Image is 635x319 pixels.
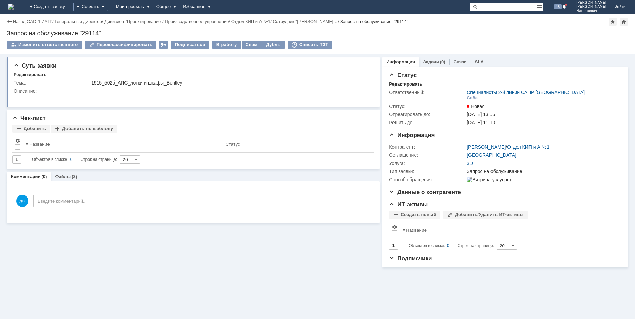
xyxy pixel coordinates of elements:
[165,19,231,24] div: /
[55,174,71,179] a: Файлы
[440,59,445,64] div: (0)
[273,19,338,24] a: Сотрудник "[PERSON_NAME]…
[389,112,465,117] div: Отреагировать до:
[467,144,549,150] div: /
[91,80,369,86] div: 1915_502б_АПС_лотки и шкафы_Bentley
[8,4,14,10] img: logo
[447,242,449,250] div: 0
[537,3,543,10] span: Расширенный поиск
[609,18,617,26] div: Добавить в избранное
[14,72,46,77] div: Редактировать
[27,19,55,24] div: /
[159,41,168,49] div: Работа с массовостью
[14,88,371,94] div: Описание:
[386,59,415,64] a: Информация
[73,3,108,11] div: Создать
[467,152,516,158] a: [GEOGRAPHIC_DATA]
[392,224,397,230] span: Настройки
[409,243,445,248] span: Объектов в списке:
[231,19,270,24] a: Отдел КИП и А №1
[12,115,46,121] span: Чек-лист
[13,19,25,24] a: Назад
[389,161,465,166] div: Услуга:
[400,222,616,239] th: Название
[14,62,56,69] span: Суть заявки
[409,242,494,250] i: Строк на странице:
[15,138,20,144] span: Настройки
[27,19,52,24] a: ОАО "ГИАП"
[389,177,465,182] div: Способ обращения:
[467,90,585,95] a: Специалисты 2-й линии САПР [GEOGRAPHIC_DATA]
[454,59,467,64] a: Связи
[11,174,41,179] a: Комментарии
[389,90,465,95] div: Ответственный:
[389,72,417,78] span: Статус
[8,4,14,10] a: Перейти на домашнюю страницу
[104,19,162,24] a: Дивизион "Проектирование"
[273,19,340,24] div: /
[389,169,465,174] div: Тип заявки:
[406,228,427,233] div: Название
[507,144,549,150] a: Отдел КИП и А №1
[340,19,408,24] div: Запрос на обслуживание "29114"
[576,9,607,13] span: Николаевич
[29,142,50,147] div: Название
[389,120,465,125] div: Решить до:
[467,104,485,109] span: Новая
[389,152,465,158] div: Соглашение:
[467,120,495,125] span: [DATE] 11:10
[475,59,484,64] a: SLA
[467,161,473,166] a: 3D
[576,5,607,9] span: [PERSON_NAME]
[32,155,117,164] i: Строк на странице:
[165,19,229,24] a: Производственное управление
[389,201,428,208] span: ИТ-активы
[467,144,506,150] a: [PERSON_NAME]
[223,135,369,153] th: Статус
[226,142,240,147] div: Статус
[620,18,628,26] div: Сделать домашней страницей
[389,104,465,109] div: Статус:
[576,1,607,5] span: [PERSON_NAME]
[467,177,512,182] img: Витрина услуг.png
[389,255,432,262] span: Подписчики
[467,169,618,174] div: Запрос на обслуживание
[72,174,77,179] div: (3)
[70,155,73,164] div: 0
[389,81,422,87] div: Редактировать
[7,30,628,37] div: Запрос на обслуживание "29114"
[16,195,28,207] span: ДС
[104,19,165,24] div: /
[14,80,90,86] div: Тема:
[389,132,435,138] span: Информация
[55,19,102,24] a: Генеральный директор
[32,157,68,162] span: Объектов в списке:
[42,174,47,179] div: (0)
[467,112,495,117] span: [DATE] 13:55
[25,19,26,24] div: |
[23,135,223,153] th: Название
[467,95,478,101] div: Себе
[231,19,273,24] div: /
[389,189,461,195] span: Данные о контрагенте
[554,4,562,9] span: 18
[55,19,104,24] div: /
[389,144,465,150] div: Контрагент:
[423,59,439,64] a: Задачи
